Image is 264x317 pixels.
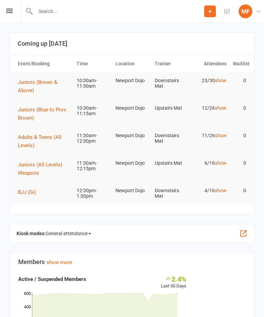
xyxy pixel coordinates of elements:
span: Adults & Teens (All Levels) [18,134,62,149]
td: Downstairs Mat [152,73,191,94]
button: Juniors (Blue to Prov. Brown) [18,106,70,122]
h3: Members [18,259,246,265]
th: Location [112,55,152,73]
h3: Coming up [DATE] [18,40,246,47]
td: 4/16 [190,183,230,199]
td: 0 [230,73,249,89]
td: 6/16 [190,155,230,171]
td: 12:30pm-1:30pm [74,183,113,204]
span: Juniors (Blue to Prov. Brown) [18,107,67,121]
div: 2.4% [161,275,186,283]
td: 0 [230,155,249,171]
td: 11/26 [190,128,230,144]
th: Waitlist [230,55,249,73]
td: 12/26 [190,100,230,116]
td: Newport Dojo [112,73,152,89]
td: 0 [230,128,249,144]
td: Upstairs Mat [152,100,191,116]
th: Time [74,55,113,73]
td: 0 [230,100,249,116]
td: Newport Dojo [112,128,152,144]
th: Trainer [152,55,191,73]
a: show [215,105,227,111]
input: Search... [33,7,204,16]
button: BJJ (Gi) [18,188,41,196]
td: Newport Dojo [112,155,152,171]
span: Juniors (All Levels) Weapons [18,162,62,176]
a: show [215,133,227,138]
a: show [215,188,227,193]
td: Downstairs Mat [152,128,191,149]
td: 23/30 [190,73,230,89]
button: Adults & Teens (All Levels) [18,133,70,150]
strong: Active / Suspended Members [18,276,86,282]
td: 10:30am-11:30am [74,73,113,94]
th: Event/Booking [15,55,74,73]
span: General attendance [46,228,91,239]
strong: Kiosk modes: [16,231,46,236]
div: Last 30 Days [161,275,186,290]
td: Newport Dojo [112,100,152,116]
td: 10:30am-11:15am [74,100,113,122]
div: MF [239,4,252,18]
td: Upstairs Mat [152,155,191,171]
span: BJJ (Gi) [18,189,36,195]
td: 11:30am-12:30pm [74,128,113,149]
button: Juniors (All Levels) Weapons [18,161,70,177]
th: Attendees [190,55,230,73]
span: Juniors (Brown & Above) [18,79,57,94]
td: Downstairs Mat [152,183,191,204]
button: Juniors (Brown & Above) [18,78,70,95]
a: show [215,78,227,83]
td: 11:30am-12:15pm [74,155,113,177]
a: show [215,160,227,166]
td: Newport Dojo [112,183,152,199]
td: 0 [230,183,249,199]
a: show more [46,259,72,265]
